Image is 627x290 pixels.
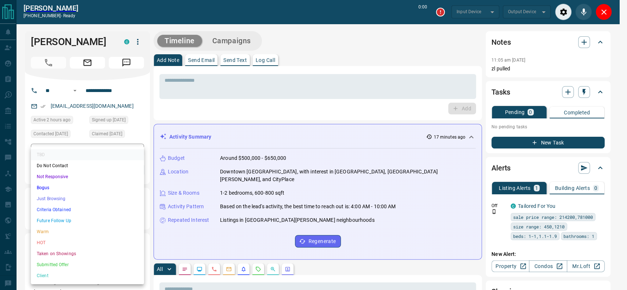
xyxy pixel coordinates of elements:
li: Submitted Offer [31,259,144,270]
li: Taken on Showings [31,248,144,259]
li: Do Not Contact [31,160,144,171]
li: Client [31,270,144,281]
li: Criteria Obtained [31,204,144,215]
li: Warm [31,226,144,237]
li: Future Follow Up [31,215,144,226]
li: Just Browsing [31,193,144,204]
li: Bogus [31,182,144,193]
li: Not Responsive [31,171,144,182]
li: HOT [31,237,144,248]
